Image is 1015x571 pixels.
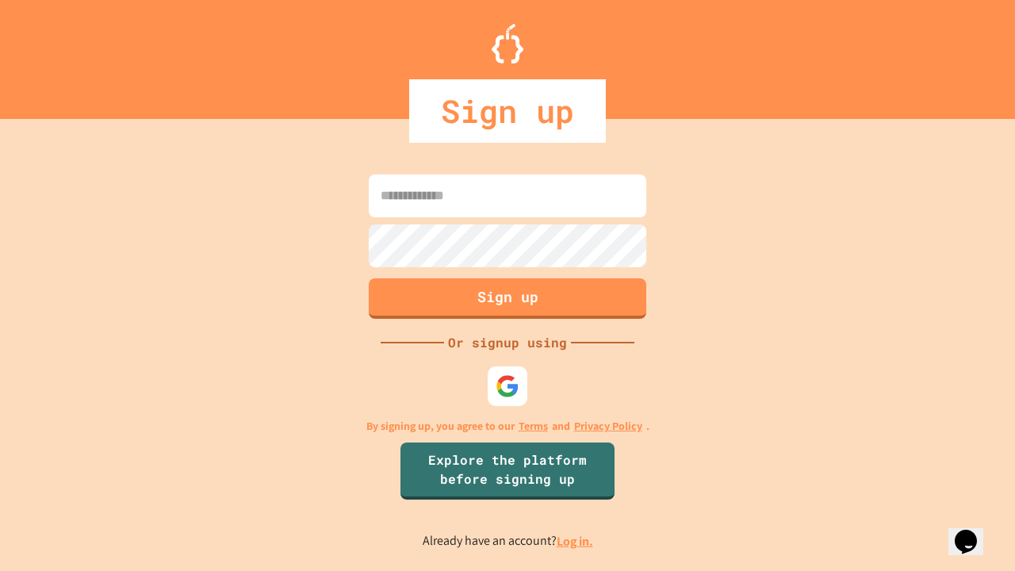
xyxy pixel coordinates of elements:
[409,79,606,143] div: Sign up
[519,418,548,435] a: Terms
[444,333,571,352] div: Or signup using
[948,508,999,555] iframe: chat widget
[883,439,999,506] iframe: chat widget
[423,531,593,551] p: Already have an account?
[496,374,519,398] img: google-icon.svg
[557,533,593,550] a: Log in.
[366,418,649,435] p: By signing up, you agree to our and .
[369,278,646,319] button: Sign up
[574,418,642,435] a: Privacy Policy
[492,24,523,63] img: Logo.svg
[400,443,615,500] a: Explore the platform before signing up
